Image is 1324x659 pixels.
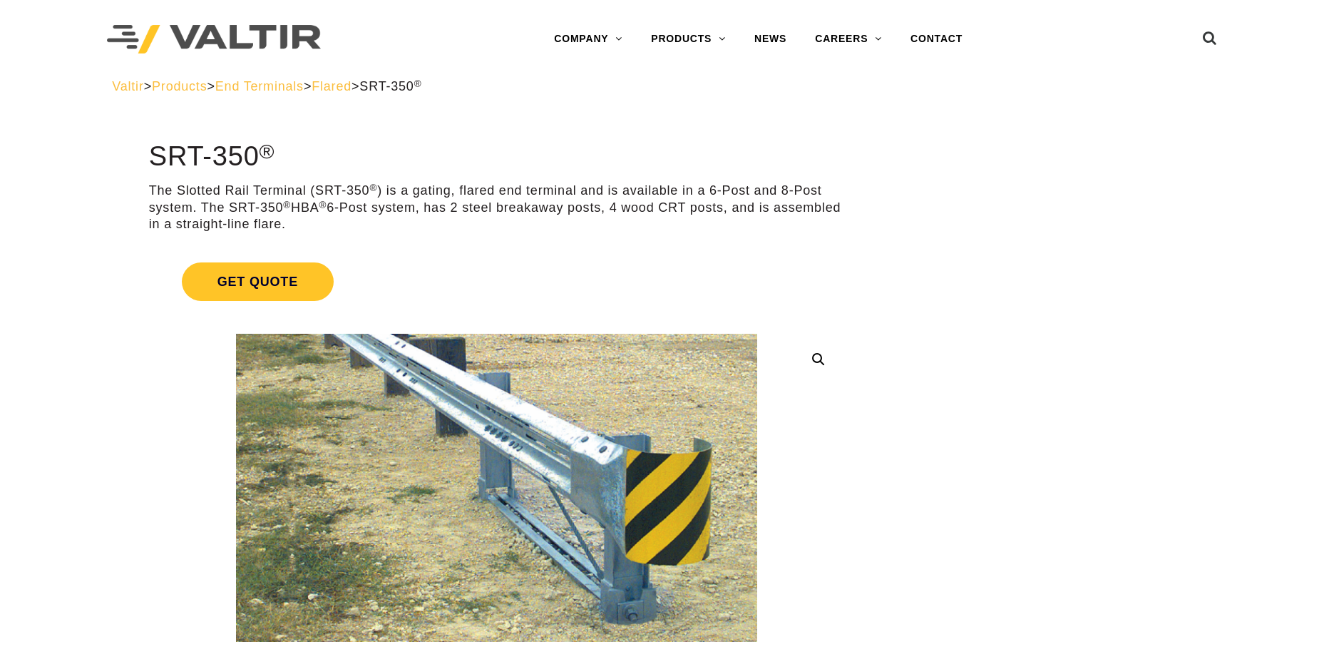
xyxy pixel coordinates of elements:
[215,79,304,93] a: End Terminals
[260,140,275,163] sup: ®
[637,25,740,53] a: PRODUCTS
[149,183,844,233] p: The Slotted Rail Terminal (SRT-350 ) is a gating, flared end terminal and is available in a 6-Pos...
[182,262,334,301] span: Get Quote
[801,25,896,53] a: CAREERS
[149,142,844,172] h1: SRT-350
[359,79,421,93] span: SRT-350
[283,200,291,210] sup: ®
[312,79,351,93] a: Flared
[414,78,422,89] sup: ®
[149,245,844,318] a: Get Quote
[369,183,377,193] sup: ®
[112,78,1212,95] div: > > > >
[112,79,143,93] a: Valtir
[896,25,977,53] a: CONTACT
[152,79,207,93] a: Products
[319,200,327,210] sup: ®
[740,25,801,53] a: NEWS
[107,25,321,54] img: Valtir
[540,25,637,53] a: COMPANY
